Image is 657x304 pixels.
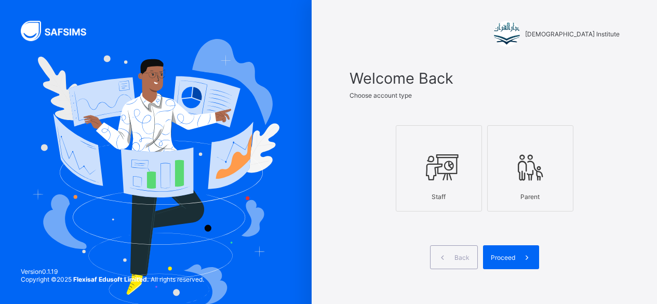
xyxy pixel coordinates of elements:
[350,91,412,99] span: Choose account type
[525,30,620,38] span: [DEMOGRAPHIC_DATA] Institute
[493,188,568,206] div: Parent
[21,21,99,41] img: SAFSIMS Logo
[454,254,470,261] span: Back
[73,275,149,283] strong: Flexisaf Edusoft Limited.
[21,268,204,275] span: Version 0.1.19
[491,254,515,261] span: Proceed
[350,69,620,87] span: Welcome Back
[401,188,476,206] div: Staff
[21,275,204,283] span: Copyright © 2025 All rights reserved.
